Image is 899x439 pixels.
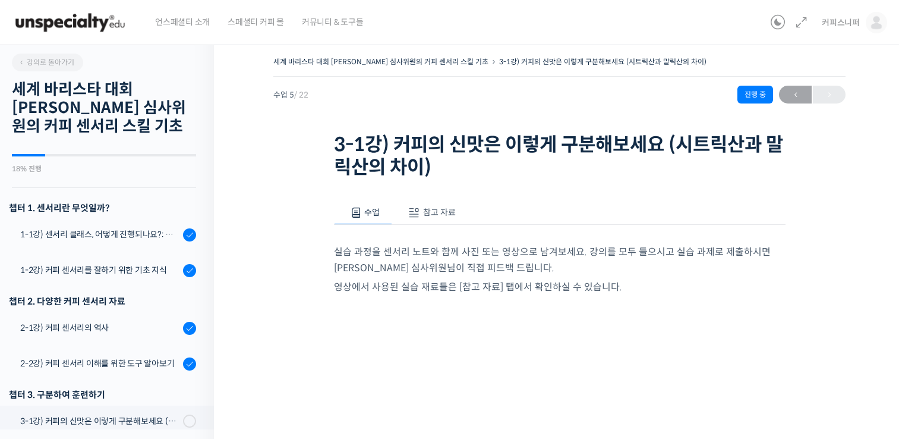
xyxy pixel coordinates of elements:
h2: 세계 바리스타 대회 [PERSON_NAME] 심사위원의 커피 센서리 스킬 기초 [12,80,196,136]
a: 세계 바리스타 대회 [PERSON_NAME] 심사위원의 커피 센서리 스킬 기초 [273,57,488,66]
span: 커피스니퍼 [822,17,860,28]
span: 강의로 돌아가기 [18,58,74,67]
span: ← [779,87,812,103]
p: 실습 과정을 센서리 노트와 함께 사진 또는 영상으로 남겨보세요. 강의를 모두 들으시고 실습 과제로 제출하시면 [PERSON_NAME] 심사위원님이 직접 피드백 드립니다. [334,244,786,276]
div: 1-2강) 커피 센서리를 잘하기 위한 기초 지식 [20,264,179,277]
div: 1-1강) 센서리 클래스, 어떻게 진행되나요?: 목차 및 개요 [20,228,179,241]
span: 수업 [364,207,380,218]
div: 챕터 2. 다양한 커피 센서리 자료 [9,293,196,309]
span: / 22 [294,90,308,100]
a: ←이전 [779,86,812,104]
span: 수업 5 [273,91,308,99]
div: 2-2강) 커피 센서리 이해를 위한 도구 알아보기 [20,357,179,370]
a: 강의로 돌아가기 [12,54,83,71]
p: 영상에서 사용된 실습 재료들은 [참고 자료] 탭에서 확인하실 수 있습니다. [334,279,786,295]
h1: 3-1강) 커피의 신맛은 이렇게 구분해보세요 (시트릭산과 말릭산의 차이) [334,133,786,179]
div: 2-1강) 커피 센서리의 역사 [20,321,179,334]
span: 참고 자료 [423,207,456,218]
a: 3-1강) 커피의 신맛은 이렇게 구분해보세요 (시트릭산과 말릭산의 차이) [499,57,706,66]
div: 18% 진행 [12,165,196,173]
div: 3-1강) 커피의 신맛은 이렇게 구분해보세요 (시트릭산과 말릭산의 차이) [20,415,179,428]
div: 챕터 3. 구분하여 훈련하기 [9,387,196,403]
div: 진행 중 [737,86,773,104]
h3: 챕터 1. 센서리란 무엇일까? [9,200,196,216]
